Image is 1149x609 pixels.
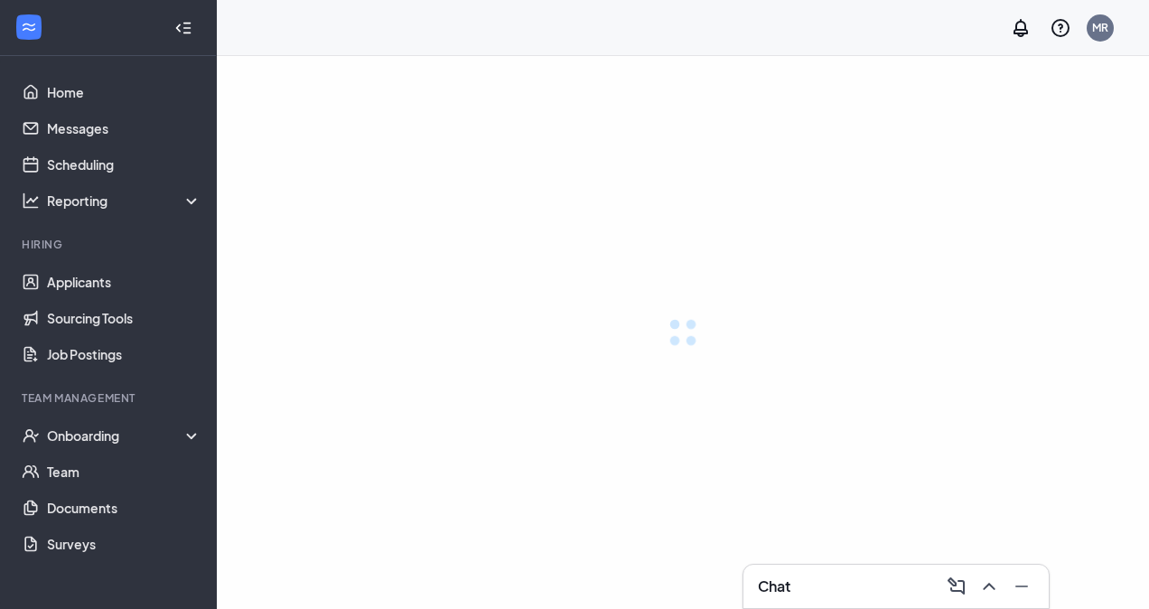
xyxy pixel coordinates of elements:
[47,526,201,562] a: Surveys
[47,300,201,336] a: Sourcing Tools
[946,576,967,597] svg: ComposeMessage
[22,426,40,445] svg: UserCheck
[47,454,201,490] a: Team
[47,336,201,372] a: Job Postings
[978,576,1000,597] svg: ChevronUp
[47,74,201,110] a: Home
[1005,572,1034,601] button: Minimize
[174,19,192,37] svg: Collapse
[47,146,201,183] a: Scheduling
[47,110,201,146] a: Messages
[758,576,790,596] h3: Chat
[47,264,201,300] a: Applicants
[973,572,1002,601] button: ChevronUp
[1011,576,1032,597] svg: Minimize
[20,18,38,36] svg: WorkstreamLogo
[22,192,40,210] svg: Analysis
[1010,17,1032,39] svg: Notifications
[940,572,969,601] button: ComposeMessage
[22,390,198,406] div: Team Management
[22,237,198,252] div: Hiring
[47,490,201,526] a: Documents
[1050,17,1071,39] svg: QuestionInfo
[1092,20,1108,35] div: MR
[47,192,202,210] div: Reporting
[47,426,202,445] div: Onboarding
